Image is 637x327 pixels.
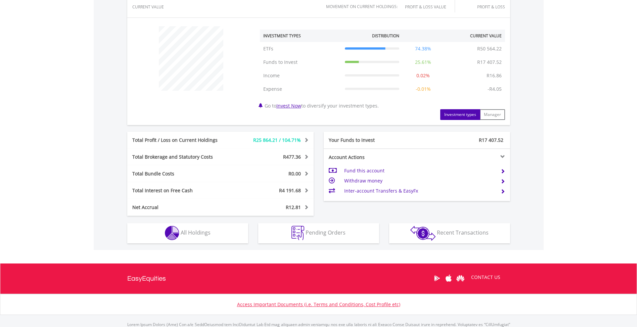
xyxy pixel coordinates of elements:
button: Investment types [440,109,480,120]
button: All Holdings [127,223,248,243]
td: Expense [260,82,342,96]
div: Movement on Current Holdings: [326,4,398,9]
td: R50 564.22 [474,42,505,55]
div: CURRENT VALUE [132,5,178,9]
img: transactions-zar-wht.png [410,226,436,241]
td: R17 407.52 [474,55,505,69]
span: All Holdings [181,229,211,236]
div: Your Funds to Invest [324,137,417,144]
th: Current Value [444,30,505,42]
td: 74.38% [403,42,444,55]
span: R4 191.68 [279,187,301,194]
td: Funds to Invest [260,55,342,69]
a: EasyEquities [127,263,166,294]
div: Profit & Loss Value [401,5,455,9]
div: Account Actions [324,154,417,161]
td: 25.61% [403,55,444,69]
td: Withdraw money [344,176,495,186]
div: Distribution [372,33,399,39]
a: Huawei [455,268,466,289]
div: Profit & Loss [463,5,505,9]
a: Apple [443,268,455,289]
div: Total Bundle Costs [127,170,236,177]
span: R17 407.52 [479,137,503,143]
div: Net Accrual [127,204,236,211]
span: Pending Orders [306,229,346,236]
td: 0.02% [403,69,444,82]
td: -0.01% [403,82,444,96]
span: R477.36 [283,154,301,160]
a: Access Important Documents (i.e. Terms and Conditions, Cost Profile etc) [237,301,400,308]
a: Invest Now [276,103,301,109]
img: pending_instructions-wht.png [291,226,304,240]
span: R0.00 [288,170,301,177]
td: Inter-account Transfers & EasyFx [344,186,495,196]
td: Income [260,69,342,82]
button: Pending Orders [258,223,379,243]
div: Go to to diversify your investment types. [255,23,510,120]
a: Google Play [431,268,443,289]
span: R12.81 [286,204,301,210]
div: Total Interest on Free Cash [127,187,236,194]
th: Investment Types [260,30,342,42]
span: Recent Transactions [437,229,489,236]
img: holdings-wht.png [165,226,179,240]
td: ETFs [260,42,342,55]
a: CONTACT US [466,268,505,287]
span: R25 864.21 / 104.71% [253,137,301,143]
td: R16.86 [483,69,505,82]
button: Manager [480,109,505,120]
div: Total Brokerage and Statutory Costs [127,154,236,160]
td: Fund this account [344,166,495,176]
td: -R4.05 [484,82,505,96]
div: Total Profit / Loss on Current Holdings [127,137,236,144]
button: Recent Transactions [389,223,510,243]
